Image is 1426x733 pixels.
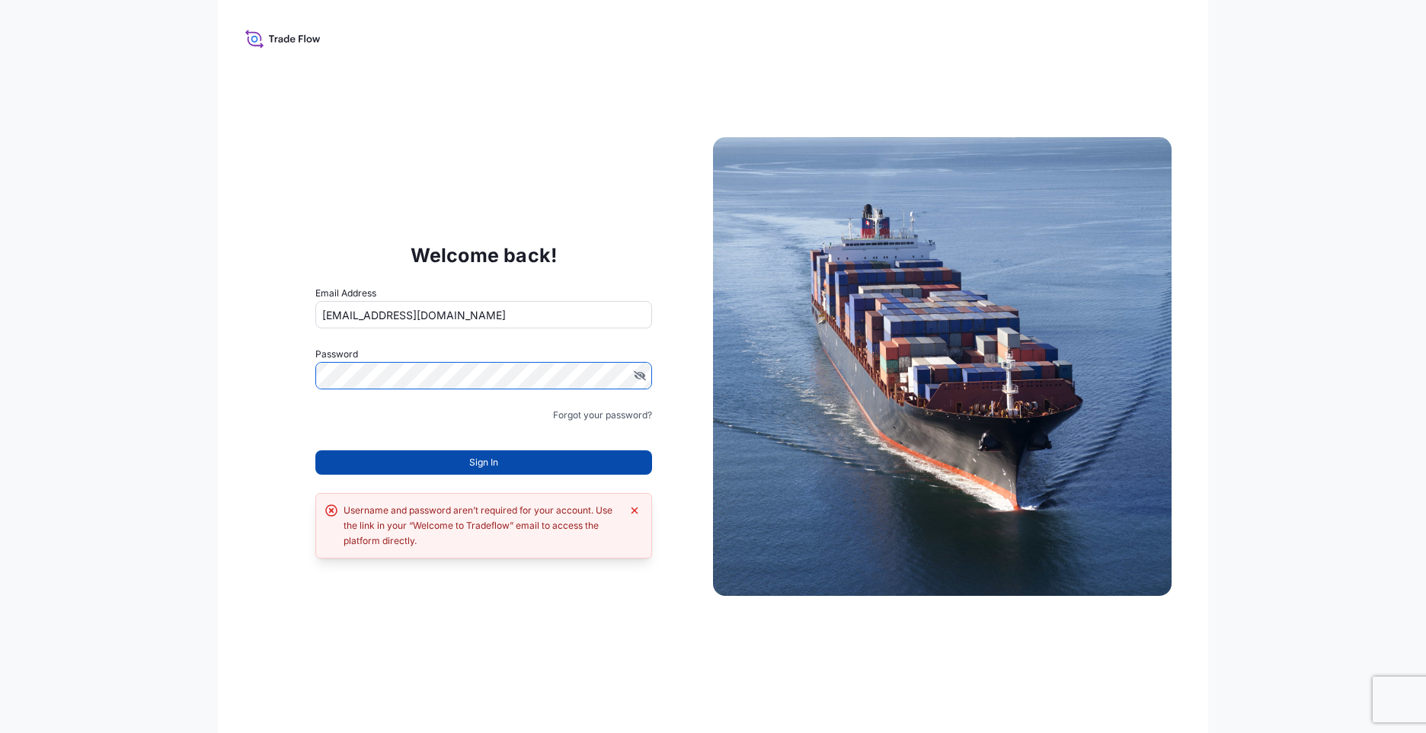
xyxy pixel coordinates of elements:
label: Email Address [315,286,376,301]
p: Welcome back! [411,243,558,267]
button: Sign In [315,450,652,475]
input: example@gmail.com [315,301,652,328]
span: Sign In [469,455,498,470]
a: Forgot your password? [553,408,652,423]
div: Username and password aren’t required for your account. Use the link in your “Welcome to Tradeflo... [344,503,621,549]
button: Hide password [634,370,646,382]
button: Dismiss error [627,503,642,518]
label: Password [315,347,652,362]
img: Ship illustration [713,137,1172,596]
